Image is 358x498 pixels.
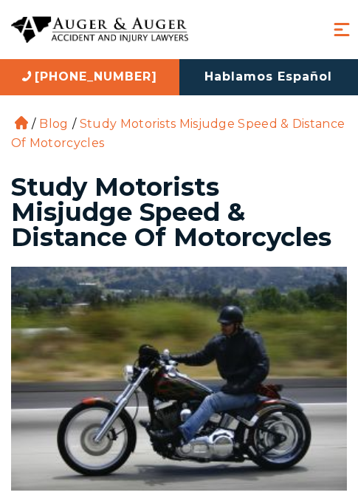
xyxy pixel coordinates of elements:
a: Home [15,116,28,129]
img: Auger & Auger Accident and Injury Lawyers Logo [11,16,188,44]
img: Motorcycle [11,267,347,491]
h1: Study Motorists Misjudge Speed & Distance Of Motorcycles [11,174,347,250]
a: Blog [39,117,68,131]
li: Study Motorists Misjudge Speed & Distance Of Motorcycles [11,117,345,150]
button: Menu [331,18,353,41]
